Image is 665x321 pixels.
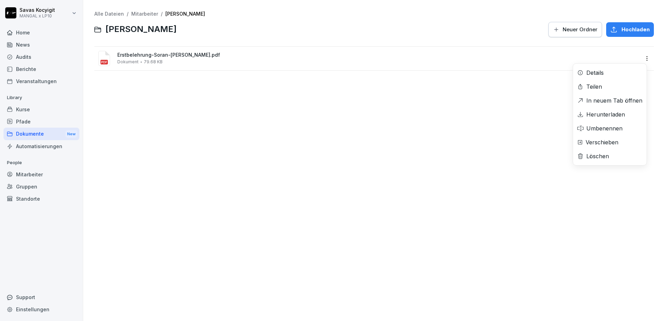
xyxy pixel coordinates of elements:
div: Herunterladen [586,110,625,119]
div: In neuem Tab öffnen [586,96,642,105]
div: Löschen [586,152,609,160]
div: Details [586,69,604,77]
span: Hochladen [621,26,650,33]
div: Verschieben [586,138,618,146]
span: Neuer Ordner [563,26,597,33]
div: Teilen [586,82,602,91]
div: Umbenennen [586,124,623,133]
